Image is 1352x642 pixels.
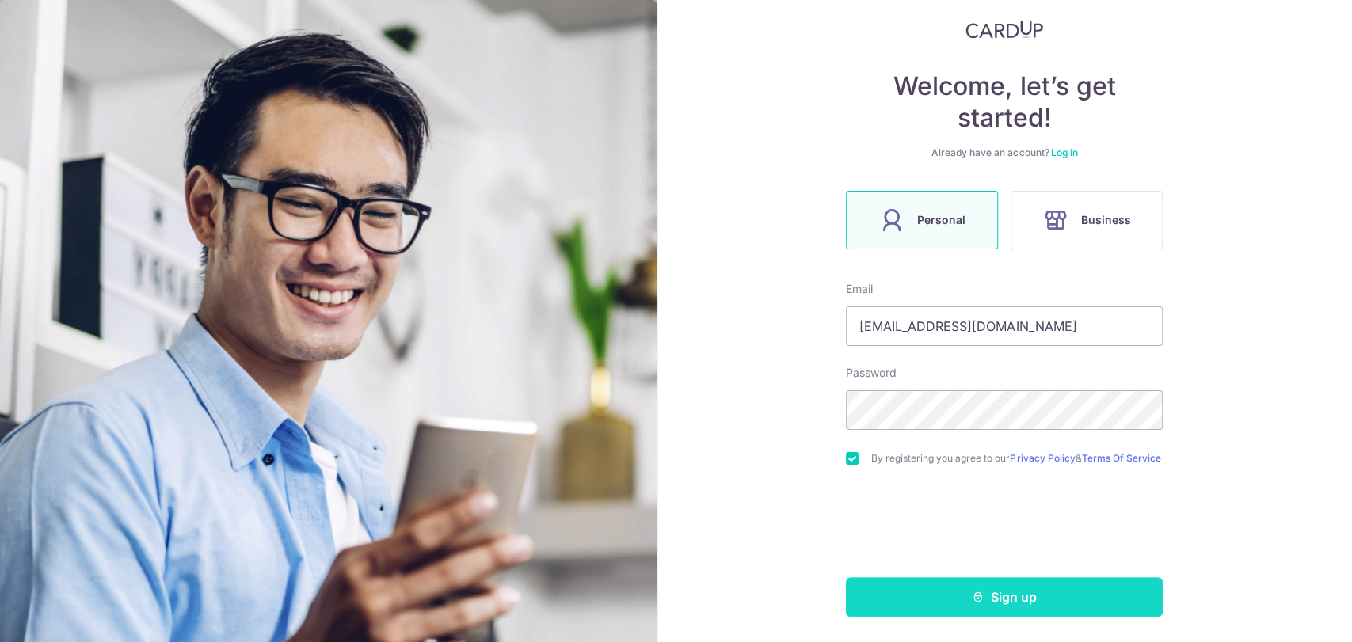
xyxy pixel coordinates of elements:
label: Password [846,365,897,381]
a: Personal [840,191,1004,249]
a: Privacy Policy [1010,452,1075,464]
a: Business [1004,191,1169,249]
iframe: reCAPTCHA [884,496,1125,558]
input: Enter your Email [846,306,1163,346]
a: Log in [1050,146,1077,158]
img: CardUp Logo [965,20,1043,39]
label: Email [846,281,873,297]
a: Terms Of Service [1081,452,1160,464]
label: By registering you agree to our & [871,452,1163,465]
span: Business [1081,211,1131,230]
div: Already have an account? [846,146,1163,159]
span: Personal [917,211,965,230]
button: Sign up [846,577,1163,617]
h4: Welcome, let’s get started! [846,70,1163,134]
